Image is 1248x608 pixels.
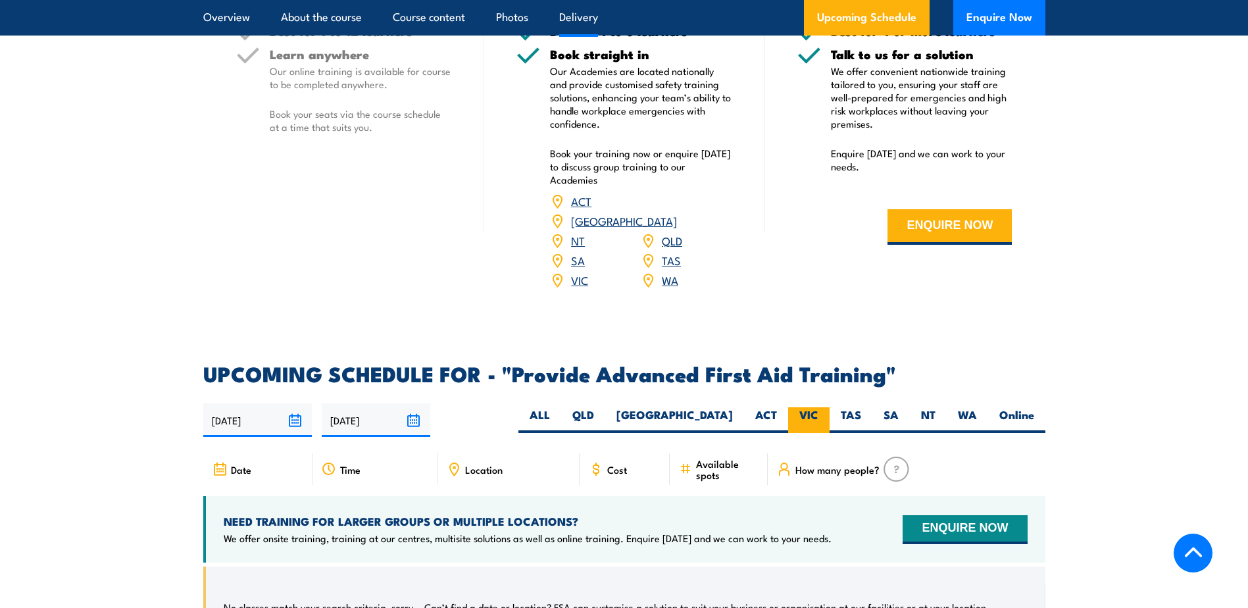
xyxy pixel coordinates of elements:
button: ENQUIRE NOW [887,209,1012,245]
span: How many people? [795,464,880,475]
p: We offer onsite training, training at our centres, multisite solutions as well as online training... [224,532,832,545]
h5: Book straight in [550,48,732,61]
h5: Best for 1 to 3 learners [550,25,732,38]
h5: Talk to us for a solution [831,48,1012,61]
p: Our online training is available for course to be completed anywhere. [270,64,451,91]
h2: UPCOMING SCHEDULE FOR - "Provide Advanced First Aid Training" [203,364,1045,382]
span: Time [340,464,361,475]
p: Book your training now or enquire [DATE] to discuss group training to our Academies [550,147,732,186]
h5: Best for 1 to 12 learners [270,25,451,38]
span: Location [465,464,503,475]
span: Available spots [696,458,759,480]
a: SA [571,252,585,268]
label: NT [910,407,947,433]
h5: Best for 4 or more learners [831,25,1012,38]
p: Enquire [DATE] and we can work to your needs. [831,147,1012,173]
input: From date [203,403,312,437]
label: SA [872,407,910,433]
h4: NEED TRAINING FOR LARGER GROUPS OR MULTIPLE LOCATIONS? [224,514,832,528]
a: QLD [662,232,682,248]
a: ACT [571,193,591,209]
p: Our Academies are located nationally and provide customised safety training solutions, enhancing ... [550,64,732,130]
p: We offer convenient nationwide training tailored to you, ensuring your staff are well-prepared fo... [831,64,1012,130]
span: Date [231,464,251,475]
a: WA [662,272,678,288]
p: Book your seats via the course schedule at a time that suits you. [270,107,451,134]
a: [GEOGRAPHIC_DATA] [571,213,677,228]
button: ENQUIRE NOW [903,515,1027,544]
label: ALL [518,407,561,433]
input: To date [322,403,430,437]
span: Cost [607,464,627,475]
a: TAS [662,252,681,268]
label: TAS [830,407,872,433]
label: Online [988,407,1045,433]
label: ACT [744,407,788,433]
a: VIC [571,272,588,288]
label: WA [947,407,988,433]
label: QLD [561,407,605,433]
label: VIC [788,407,830,433]
a: NT [571,232,585,248]
h5: Learn anywhere [270,48,451,61]
label: [GEOGRAPHIC_DATA] [605,407,744,433]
